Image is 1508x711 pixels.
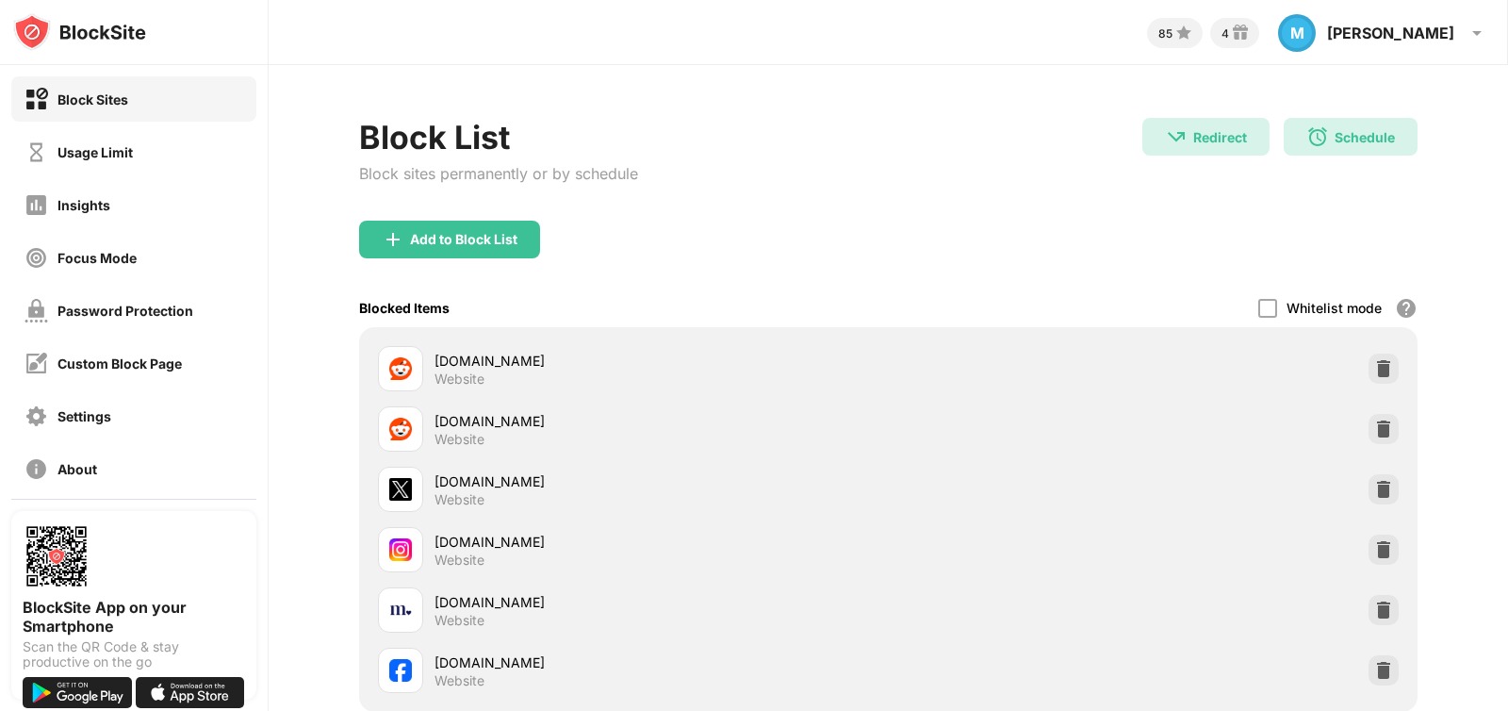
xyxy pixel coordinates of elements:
[359,300,450,316] div: Blocked Items
[25,246,48,270] img: focus-off.svg
[57,461,97,477] div: About
[57,303,193,319] div: Password Protection
[23,522,90,590] img: options-page-qr-code.png
[23,677,132,708] img: get-it-on-google-play.svg
[57,408,111,424] div: Settings
[434,351,889,371] div: [DOMAIN_NAME]
[25,193,48,217] img: insights-off.svg
[434,592,889,612] div: [DOMAIN_NAME]
[1193,129,1247,145] div: Redirect
[1172,22,1195,44] img: points-small.svg
[434,552,484,569] div: Website
[1327,24,1454,42] div: [PERSON_NAME]
[434,532,889,552] div: [DOMAIN_NAME]
[434,612,484,629] div: Website
[57,144,133,160] div: Usage Limit
[25,352,48,375] img: customize-block-page-off.svg
[23,639,245,670] div: Scan the QR Code & stay productive on the go
[25,299,48,322] img: password-protection-off.svg
[13,13,146,51] img: logo-blocksite.svg
[1287,300,1382,316] div: Whitelist mode
[23,598,245,636] div: BlockSite App on your Smartphone
[434,471,889,491] div: [DOMAIN_NAME]
[57,91,128,107] div: Block Sites
[389,659,412,682] img: favicons
[25,457,48,481] img: about-off.svg
[434,371,484,388] div: Website
[434,653,889,672] div: [DOMAIN_NAME]
[434,431,484,448] div: Website
[389,478,412,501] img: favicons
[1335,129,1395,145] div: Schedule
[1278,14,1316,52] div: M
[389,538,412,561] img: favicons
[57,197,110,213] div: Insights
[136,677,245,708] img: download-on-the-app-store.svg
[410,232,517,247] div: Add to Block List
[57,355,182,372] div: Custom Block Page
[434,672,484,689] div: Website
[434,411,889,431] div: [DOMAIN_NAME]
[1229,22,1252,44] img: reward-small.svg
[359,118,638,157] div: Block List
[25,405,48,428] img: settings-off.svg
[434,491,484,508] div: Website
[389,357,412,380] img: favicons
[1158,26,1172,41] div: 85
[1221,26,1229,41] div: 4
[389,599,412,621] img: favicons
[25,88,48,111] img: block-on.svg
[359,164,638,183] div: Block sites permanently or by schedule
[57,250,137,266] div: Focus Mode
[389,418,412,440] img: favicons
[25,141,48,164] img: time-usage-off.svg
